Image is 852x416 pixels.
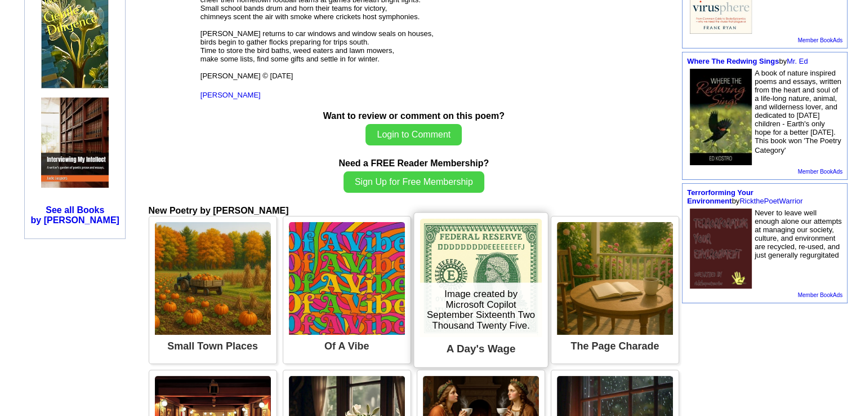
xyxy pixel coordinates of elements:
img: Poem Image [289,222,405,335]
a: Login to Comment [365,130,462,139]
b: Need a FREE Reader Membership? [338,158,489,168]
a: Poem Image Of A Vibe [289,222,405,358]
a: Sign Up for Free Membership [344,177,484,187]
a: Terrorforming Your Environment [687,188,753,205]
img: Poem Image [155,222,271,335]
img: 25007.jpg [690,69,752,165]
div: The Page Charade [557,335,673,358]
img: Poem Image [557,222,673,335]
img: Poem Image [420,219,542,337]
b: See all Books by [PERSON_NAME] [31,205,119,225]
img: shim.gif [41,188,42,193]
font: A book of nature inspired poems and essays, written from the heart and soul of a life-long nature... [755,69,841,154]
a: See all Booksby [PERSON_NAME] [31,205,119,225]
div: Image created by Microsoft Copilot September Sixteenth Two Thousand Twenty Five. [420,283,542,338]
button: Login to Comment [365,124,462,145]
button: Sign Up for Free Membership [344,171,484,193]
a: Poem Image Small Town Places [155,222,271,358]
a: Poem Image Image created by Microsoft Copilot September Sixteenth Two Thousand Twenty Five. A Day... [420,219,542,361]
font: by [687,188,802,205]
a: Mr. Ed [787,57,808,65]
font: Never to leave well enough alone our attempts at managing our society, culture, and environment a... [755,209,842,259]
img: 78451.jpg [690,209,752,289]
div: Small Town Places [155,335,271,358]
img: 80099.jpg [41,98,109,187]
a: [PERSON_NAME] [200,91,261,99]
a: Poem Image The Page Charade [557,222,673,358]
a: Member BookAds [798,292,842,298]
b: New Poetry by [PERSON_NAME] [149,206,289,215]
a: Member BookAds [798,169,842,175]
img: shim.gif [41,88,42,94]
font: by [687,57,808,65]
a: Member BookAds [798,37,842,43]
div: Of A Vibe [289,335,405,358]
a: Where The Redwing Sings [687,57,779,65]
div: A Day's Wage [420,337,542,361]
a: RickthePoetWarrior [739,197,802,205]
b: Want to review or comment on this poem? [323,111,505,121]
